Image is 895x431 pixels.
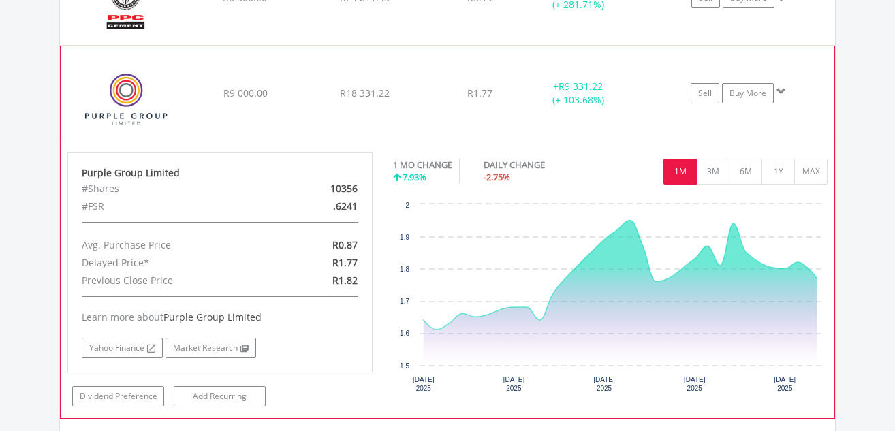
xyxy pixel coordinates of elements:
button: 6M [729,159,762,185]
text: 2 [405,202,409,209]
div: Delayed Price* [72,254,269,272]
div: Previous Close Price [72,272,269,289]
span: R9 331.22 [559,80,603,93]
span: R1.82 [332,274,358,287]
text: [DATE] 2025 [774,376,796,392]
div: #Shares [72,180,269,197]
div: .6241 [269,197,368,215]
button: 3M [696,159,729,185]
text: 1.6 [400,330,409,337]
a: Yahoo Finance [82,338,163,358]
text: 1.8 [400,266,409,273]
button: 1Y [761,159,795,185]
a: Sell [691,83,719,103]
a: Market Research [166,338,256,358]
span: Purple Group Limited [163,310,262,323]
text: [DATE] 2025 [683,376,705,392]
text: 1.7 [400,298,409,305]
span: R1.77 [467,86,492,99]
div: 10356 [269,180,368,197]
text: [DATE] 2025 [593,376,615,392]
text: 1.9 [400,234,409,241]
text: 1.5 [400,362,409,370]
div: Chart. Highcharts interactive chart. [393,197,828,402]
div: 1 MO CHANGE [393,159,452,172]
span: 7.93% [403,171,426,183]
div: + (+ 103.68%) [527,80,629,107]
span: -2.75% [484,171,510,183]
img: EQU.ZA.PPE.png [67,63,185,135]
span: R0.87 [332,238,358,251]
span: R1.77 [332,256,358,269]
button: MAX [794,159,828,185]
a: Add Recurring [174,386,266,406]
text: [DATE] 2025 [503,376,524,392]
div: #FSR [72,197,269,215]
div: DAILY CHANGE [484,159,593,172]
div: Learn more about [82,310,358,324]
div: Avg. Purchase Price [72,236,269,254]
a: Buy More [722,83,774,103]
svg: Interactive chart [393,197,828,402]
div: Purple Group Limited [82,166,358,180]
text: [DATE] 2025 [413,376,435,392]
span: R18 331.22 [340,86,390,99]
button: 1M [663,159,697,185]
span: R9 000.00 [223,86,268,99]
a: Dividend Preference [72,386,164,406]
